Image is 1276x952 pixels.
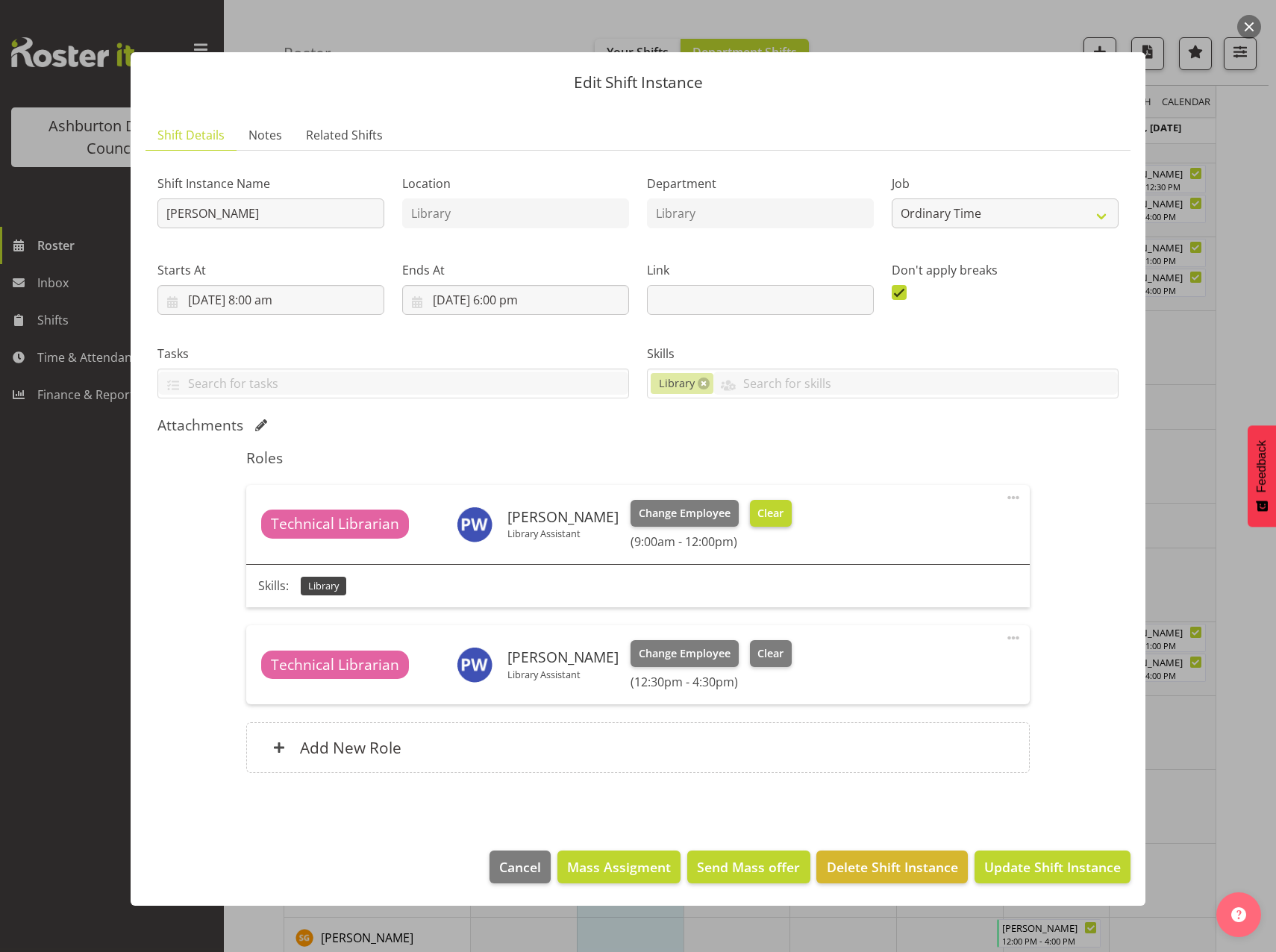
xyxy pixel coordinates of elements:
h6: Add New Role [300,738,401,757]
input: Shift Instance Name [157,198,384,228]
button: Update Shift Instance [975,851,1130,883]
input: Search for skills [713,372,1118,395]
img: phoebe-wang10006.jpg [457,647,492,683]
label: Don't apply breaks [892,261,1119,279]
input: Click to select... [157,285,384,315]
button: Send Mass offer [687,851,810,883]
button: Mass Assigment [557,851,681,883]
label: Job [892,175,1119,192]
input: Click to select... [402,285,629,315]
span: Change Employee [639,645,731,662]
span: Change Employee [639,505,731,522]
p: Edit Shift Instance [146,75,1130,90]
span: Feedback [1255,440,1269,492]
button: Delete Shift Instance [816,851,967,883]
button: Feedback - Show survey [1248,425,1276,527]
label: Link [647,261,874,279]
button: Cancel [490,851,551,883]
span: Mass Assigment [567,857,671,877]
button: Change Employee [631,500,739,527]
label: Skills [647,345,1119,363]
span: Clear [757,505,784,522]
span: Library [308,579,339,593]
label: Location [402,175,629,192]
p: Skills: [258,577,289,595]
label: Department [647,175,874,192]
h6: (12:30pm - 4:30pm) [631,674,792,689]
input: Search for tasks [158,372,628,395]
button: Change Employee [631,640,739,667]
span: Send Mass offer [697,857,800,877]
span: Shift Details [157,126,225,144]
button: Clear [750,500,792,527]
span: Technical Librarian [271,513,399,535]
label: Starts At [157,261,384,279]
label: Tasks [157,345,629,363]
h5: Roles [246,449,1029,467]
label: Ends At [402,261,629,279]
h6: (9:00am - 12:00pm) [631,534,792,549]
h6: [PERSON_NAME] [507,509,619,525]
p: Library Assistant [507,527,619,539]
span: Related Shifts [306,126,383,144]
img: help-xxl-2.png [1231,907,1246,922]
span: Cancel [499,857,541,877]
span: Library [659,375,695,392]
span: Delete Shift Instance [827,857,958,877]
h6: [PERSON_NAME] [507,649,619,666]
p: Library Assistant [507,668,619,680]
button: Clear [750,640,792,667]
span: Notes [248,126,282,144]
label: Shift Instance Name [157,175,384,192]
h5: Attachments [157,416,243,434]
span: Technical Librarian [271,654,399,676]
img: phoebe-wang10006.jpg [457,507,492,542]
span: Update Shift Instance [984,857,1121,877]
span: Clear [757,645,784,662]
